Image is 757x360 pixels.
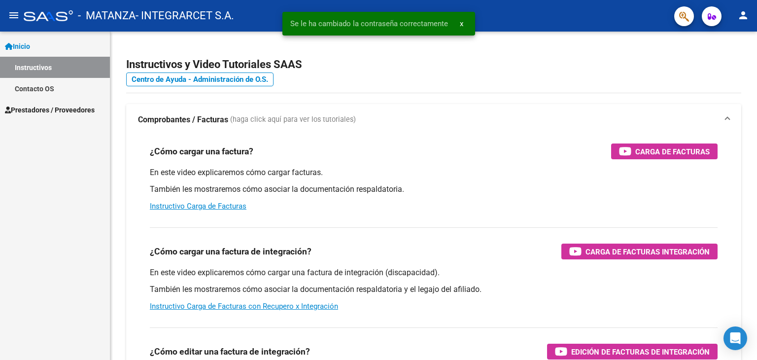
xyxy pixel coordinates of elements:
[5,105,95,115] span: Prestadores / Proveedores
[5,41,30,52] span: Inicio
[126,55,741,74] h2: Instructivos y Video Tutoriales SAAS
[150,267,718,278] p: En este video explicaremos cómo cargar una factura de integración (discapacidad).
[126,104,741,136] mat-expansion-panel-header: Comprobantes / Facturas (haga click aquí para ver los tutoriales)
[78,5,136,27] span: - MATANZA
[290,19,448,29] span: Se le ha cambiado la contraseña correctamente
[8,9,20,21] mat-icon: menu
[571,346,710,358] span: Edición de Facturas de integración
[452,15,471,33] button: x
[126,72,274,86] a: Centro de Ayuda - Administración de O.S.
[737,9,749,21] mat-icon: person
[150,284,718,295] p: También les mostraremos cómo asociar la documentación respaldatoria y el legajo del afiliado.
[723,326,747,350] div: Open Intercom Messenger
[150,245,311,258] h3: ¿Cómo cargar una factura de integración?
[230,114,356,125] span: (haga click aquí para ver los tutoriales)
[635,145,710,158] span: Carga de Facturas
[561,244,718,259] button: Carga de Facturas Integración
[150,302,338,311] a: Instructivo Carga de Facturas con Recupero x Integración
[585,246,710,258] span: Carga de Facturas Integración
[150,184,718,195] p: También les mostraremos cómo asociar la documentación respaldatoria.
[460,19,463,28] span: x
[547,344,718,360] button: Edición de Facturas de integración
[150,345,310,359] h3: ¿Cómo editar una factura de integración?
[150,202,246,211] a: Instructivo Carga de Facturas
[138,114,228,125] strong: Comprobantes / Facturas
[150,144,253,158] h3: ¿Cómo cargar una factura?
[150,167,718,178] p: En este video explicaremos cómo cargar facturas.
[136,5,234,27] span: - INTEGRARCET S.A.
[611,144,718,159] button: Carga de Facturas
